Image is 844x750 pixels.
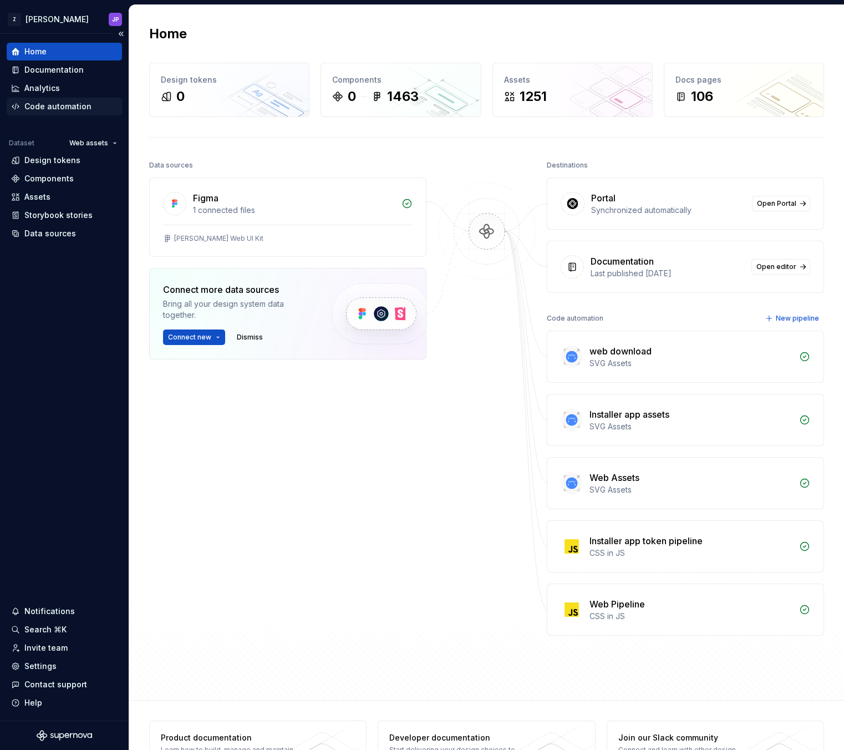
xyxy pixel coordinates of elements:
a: Data sources [7,225,122,242]
button: Dismiss [232,330,268,345]
a: Components01463 [321,63,481,117]
div: 106 [691,88,713,105]
button: Contact support [7,676,122,693]
a: Storybook stories [7,206,122,224]
div: Product documentation [161,732,301,743]
svg: Supernova Logo [37,730,92,741]
a: Open editor [751,259,810,275]
div: Docs pages [675,74,812,85]
a: Components [7,170,122,187]
div: Storybook stories [24,210,93,221]
div: 1 connected files [193,205,395,216]
button: Collapse sidebar [113,26,129,42]
div: Portal [591,191,616,205]
div: Web Pipeline [589,597,645,611]
div: Home [24,46,47,57]
div: 0 [176,88,185,105]
a: Assets [7,188,122,206]
a: Settings [7,657,122,675]
div: Help [24,697,42,708]
div: CSS in JS [589,548,792,559]
div: Z [8,13,21,26]
button: Help [7,694,122,712]
div: Bring all your design system data together. [163,298,313,321]
div: Last published [DATE] [591,268,745,279]
div: Design tokens [161,74,298,85]
a: Open Portal [752,196,810,211]
div: Web Assets [589,471,639,484]
div: Code automation [547,311,603,326]
a: Docs pages106 [664,63,824,117]
div: Components [332,74,469,85]
button: Z[PERSON_NAME]JP [2,7,126,31]
div: Invite team [24,642,68,653]
a: Analytics [7,79,122,97]
h2: Home [149,25,187,43]
div: [PERSON_NAME] Web UI Kit [174,234,263,243]
a: Assets1251 [492,63,653,117]
span: Web assets [69,139,108,148]
button: Notifications [7,602,122,620]
div: Installer app token pipeline [589,534,703,548]
div: Data sources [149,158,193,173]
div: Installer app assets [589,408,669,421]
div: Design tokens [24,155,80,166]
span: Open Portal [757,199,796,208]
div: JP [112,15,119,24]
div: Documentation [591,255,654,268]
button: New pipeline [762,311,824,326]
div: SVG Assets [589,358,792,369]
div: SVG Assets [589,421,792,432]
div: Documentation [24,64,84,75]
div: Figma [193,191,218,205]
div: Components [24,173,74,184]
span: Connect new [168,333,211,342]
div: Join our Slack community [618,732,759,743]
a: Home [7,43,122,60]
div: 1463 [387,88,419,105]
div: CSS in JS [589,611,792,622]
div: Settings [24,661,57,672]
a: Documentation [7,61,122,79]
div: SVG Assets [589,484,792,495]
button: Connect new [163,330,225,345]
div: web download [589,344,652,358]
div: Synchronized automatically [591,205,745,216]
span: Open editor [756,262,796,271]
div: Code automation [24,101,91,112]
a: Code automation [7,98,122,115]
button: Web assets [64,135,122,151]
a: Design tokens [7,151,122,169]
span: New pipeline [776,314,819,323]
div: Search ⌘K [24,624,67,635]
div: Assets [504,74,641,85]
div: 0 [348,88,356,105]
button: Search ⌘K [7,621,122,638]
div: Connect more data sources [163,283,313,296]
div: [PERSON_NAME] [26,14,89,25]
div: Data sources [24,228,76,239]
div: Contact support [24,679,87,690]
div: Dataset [9,139,34,148]
a: Invite team [7,639,122,657]
div: Assets [24,191,50,202]
a: Design tokens0 [149,63,309,117]
div: Notifications [24,606,75,617]
span: Dismiss [237,333,263,342]
div: Analytics [24,83,60,94]
div: 1251 [520,88,547,105]
div: Destinations [547,158,588,173]
div: Developer documentation [389,732,530,743]
a: Figma1 connected files[PERSON_NAME] Web UI Kit [149,178,426,257]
